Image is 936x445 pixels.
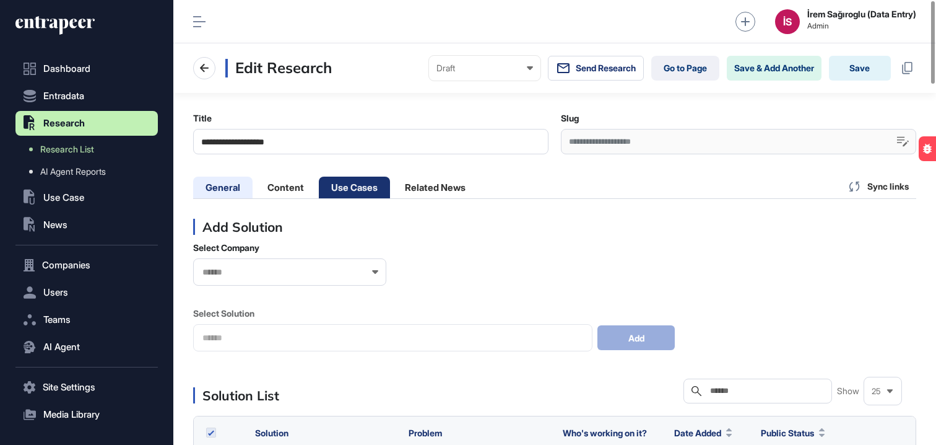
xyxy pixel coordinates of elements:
strong: İrem Sağıroglu (Data Entry) [807,9,916,19]
button: İS [775,9,800,34]
span: Research [43,118,85,128]
li: Content [255,177,316,198]
span: Companies [42,260,90,270]
button: Site Settings [15,375,158,400]
span: Site Settings [43,382,95,392]
label: Select Company [193,243,259,253]
span: Research List [40,144,94,154]
h3: Edit Research [225,59,332,77]
span: Date Added [674,426,721,439]
span: News [43,220,67,230]
button: Teams [15,307,158,332]
span: Who's working on it? [563,428,647,438]
span: Admin [807,22,916,30]
span: Problem [409,428,442,438]
button: AI Agent [15,335,158,359]
span: Teams [43,315,71,325]
span: Public Status [761,426,814,439]
span: AI Agent [43,342,80,352]
a: Research List [22,138,158,161]
div: Solution List [193,387,279,403]
span: Send Research [576,63,636,73]
span: Solution [255,428,288,438]
button: Entradata [15,84,158,108]
label: Title [193,113,212,123]
button: Companies [15,253,158,278]
button: Date Added [674,426,732,439]
button: Public Status [761,426,825,439]
span: Use Case [43,193,84,203]
button: News [15,213,158,237]
li: General [193,177,253,198]
button: Research [15,111,158,136]
span: 25 [872,387,881,396]
span: Dashboard [43,64,90,74]
li: Use Cases [319,177,390,198]
a: Go to Page [651,56,719,81]
span: Media Library [43,410,100,420]
a: Dashboard [15,56,158,81]
div: Add Solution [193,219,916,235]
a: AI Agent Reports [22,161,158,183]
div: Sync links [842,174,916,198]
span: AI Agent Reports [40,167,106,177]
button: Users [15,280,158,305]
label: Slug [561,113,579,123]
button: Save [829,56,891,81]
button: Use Case [15,185,158,210]
button: Media Library [15,402,158,427]
span: Entradata [43,91,84,101]
li: Related News [392,177,478,198]
span: Show [837,386,859,396]
button: Send Research [548,56,644,81]
button: Save & Add Another [727,56,821,81]
div: Draft [436,63,533,73]
span: Users [43,288,68,297]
